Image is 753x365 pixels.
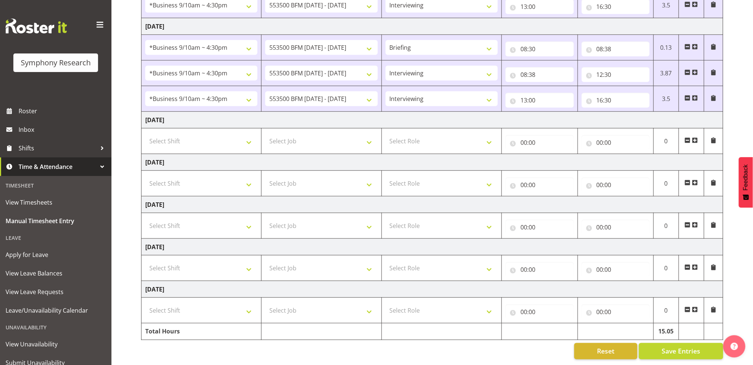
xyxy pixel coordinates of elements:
input: Click to select... [506,93,574,108]
td: Total Hours [142,323,262,340]
td: 0 [653,213,679,239]
img: help-xxl-2.png [731,343,738,350]
div: Symphony Research [21,57,91,68]
a: View Leave Balances [2,264,110,283]
a: View Timesheets [2,193,110,212]
td: 0 [653,128,679,154]
span: Time & Attendance [19,161,97,172]
input: Click to select... [506,262,574,277]
span: Save Entries [662,346,700,356]
input: Click to select... [506,42,574,56]
a: View Unavailability [2,335,110,353]
td: 3.5 [653,86,679,112]
span: View Leave Requests [6,286,106,297]
td: 0 [653,171,679,196]
div: Leave [2,230,110,245]
input: Click to select... [582,304,650,319]
span: Apply for Leave [6,249,106,260]
button: Save Entries [639,343,723,359]
div: Unavailability [2,320,110,335]
input: Click to select... [506,177,574,192]
span: View Unavailability [6,339,106,350]
input: Click to select... [582,220,650,235]
span: Shifts [19,143,97,154]
input: Click to select... [582,262,650,277]
td: [DATE] [142,112,723,128]
a: View Leave Requests [2,283,110,301]
a: Apply for Leave [2,245,110,264]
span: Inbox [19,124,108,135]
img: Rosterit website logo [6,19,67,33]
input: Click to select... [506,135,574,150]
span: Leave/Unavailability Calendar [6,305,106,316]
button: Reset [574,343,637,359]
span: Reset [597,346,614,356]
td: [DATE] [142,154,723,171]
span: View Leave Balances [6,268,106,279]
button: Feedback - Show survey [739,157,753,208]
td: [DATE] [142,281,723,298]
span: Feedback [743,164,749,190]
div: Timesheet [2,178,110,193]
span: Manual Timesheet Entry [6,215,106,227]
input: Click to select... [582,42,650,56]
td: 0.13 [653,35,679,61]
td: 0 [653,298,679,323]
a: Leave/Unavailability Calendar [2,301,110,320]
td: [DATE] [142,18,723,35]
td: 0 [653,255,679,281]
input: Click to select... [506,220,574,235]
input: Click to select... [506,304,574,319]
td: [DATE] [142,196,723,213]
input: Click to select... [582,93,650,108]
a: Manual Timesheet Entry [2,212,110,230]
td: [DATE] [142,239,723,255]
span: Roster [19,105,108,117]
td: 15.05 [653,323,679,340]
input: Click to select... [582,135,650,150]
input: Click to select... [582,177,650,192]
input: Click to select... [582,67,650,82]
input: Click to select... [506,67,574,82]
td: 3.87 [653,61,679,86]
span: View Timesheets [6,197,106,208]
